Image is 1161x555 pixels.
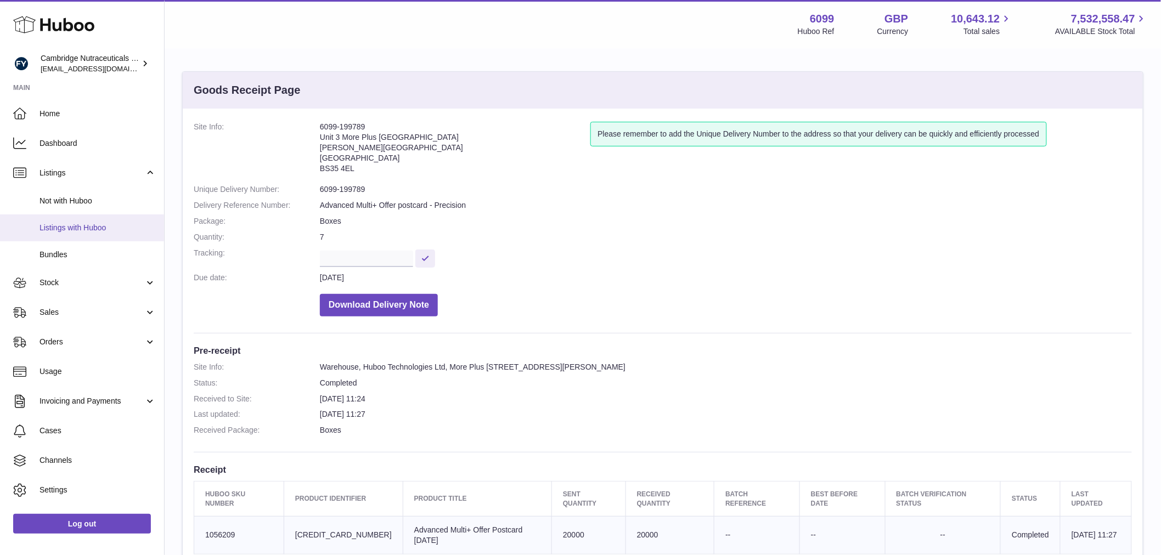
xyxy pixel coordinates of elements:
dd: Boxes [320,425,1132,435]
dt: Site Info: [194,122,320,179]
dt: Last updated: [194,409,320,420]
a: Log out [13,514,151,534]
span: Listings with Huboo [40,223,156,233]
img: huboo@camnutra.com [13,55,30,72]
th: Product Identifier [284,482,403,516]
dt: Site Info: [194,362,320,372]
span: 10,643.12 [951,12,1000,26]
dt: Due date: [194,273,320,283]
dt: Quantity: [194,232,320,242]
h3: Pre-receipt [194,344,1132,356]
dt: Status: [194,378,320,388]
dd: Warehouse, Huboo Technologies Ltd, More Plus [STREET_ADDRESS][PERSON_NAME] [320,362,1132,372]
span: Bundles [40,250,156,260]
dt: Package: [194,216,320,226]
dd: [DATE] [320,273,1132,283]
strong: GBP [884,12,908,26]
span: [EMAIL_ADDRESS][DOMAIN_NAME] [41,64,161,73]
div: Currency [877,26,909,37]
th: Last updated [1061,482,1132,516]
dt: Delivery Reference Number: [194,200,320,211]
div: Please remember to add the Unique Delivery Number to the address so that your delivery can be qui... [590,122,1046,146]
td: 1056209 [194,516,284,554]
th: Received Quantity [625,482,714,516]
span: Total sales [963,26,1012,37]
dt: Tracking: [194,248,320,267]
strong: 6099 [810,12,835,26]
th: Batch Reference [714,482,800,516]
dt: Received to Site: [194,394,320,404]
address: 6099-199789 Unit 3 More Plus [GEOGRAPHIC_DATA] [PERSON_NAME][GEOGRAPHIC_DATA] [GEOGRAPHIC_DATA] B... [320,122,590,179]
td: [CREDIT_CARD_NUMBER] [284,516,403,554]
div: Huboo Ref [798,26,835,37]
span: Settings [40,485,156,495]
td: 20000 [625,516,714,554]
dt: Unique Delivery Number: [194,184,320,195]
td: -- [714,516,800,554]
span: Sales [40,307,144,318]
dd: [DATE] 11:24 [320,394,1132,404]
span: Home [40,109,156,119]
a: 10,643.12 Total sales [951,12,1012,37]
dt: Received Package: [194,425,320,435]
span: Channels [40,455,156,466]
a: 7,532,558.47 AVAILABLE Stock Total [1055,12,1148,37]
th: Best Before Date [800,482,886,516]
button: Download Delivery Note [320,294,438,316]
td: 20000 [552,516,626,554]
span: Listings [40,168,144,178]
span: Stock [40,277,144,288]
h3: Goods Receipt Page [194,83,301,98]
div: -- [897,530,990,540]
th: Sent Quantity [552,482,626,516]
td: -- [800,516,886,554]
dd: 7 [320,232,1132,242]
span: 7,532,558.47 [1071,12,1135,26]
h3: Receipt [194,463,1132,475]
dd: Advanced Multi+ Offer postcard - Precision [320,200,1132,211]
td: [DATE] 11:27 [1061,516,1132,554]
span: Orders [40,337,144,347]
dd: Completed [320,378,1132,388]
div: Cambridge Nutraceuticals Ltd [41,53,139,74]
span: Usage [40,366,156,377]
th: Product title [403,482,551,516]
th: Huboo SKU Number [194,482,284,516]
span: AVAILABLE Stock Total [1055,26,1148,37]
span: Dashboard [40,138,156,149]
th: Batch Verification Status [885,482,1001,516]
span: Cases [40,426,156,436]
th: Status [1001,482,1061,516]
span: Not with Huboo [40,196,156,206]
td: Advanced Multi+ Offer Postcard [DATE] [403,516,551,554]
dd: Boxes [320,216,1132,226]
dd: [DATE] 11:27 [320,409,1132,420]
dd: 6099-199789 [320,184,1132,195]
td: Completed [1001,516,1061,554]
span: Invoicing and Payments [40,396,144,406]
